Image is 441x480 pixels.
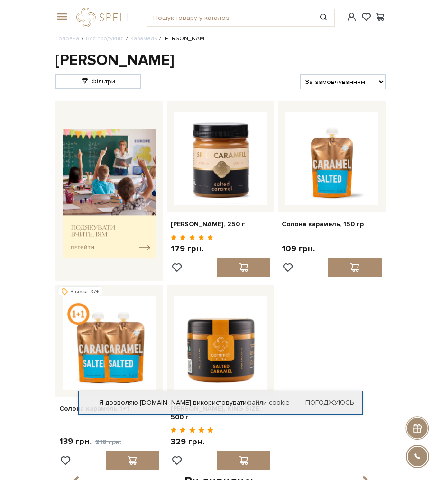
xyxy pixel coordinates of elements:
h1: [PERSON_NAME] [55,51,386,71]
a: Карамель [130,35,157,42]
span: 218 грн. [95,438,121,446]
a: logo [76,8,136,27]
input: Пошук товару у каталозі [147,9,312,26]
a: Головна [55,35,79,42]
img: Солона карамель, 150 гр [285,112,378,206]
p: 109 грн. [282,243,315,254]
a: файли cookie [247,398,290,406]
p: 179 грн. [171,243,214,254]
a: Фільтри [55,74,141,89]
p: 139 грн. [59,436,121,447]
a: Солона карамель, 150 гр [282,220,382,229]
div: Я дозволяю [DOMAIN_NAME] використовувати [79,398,362,407]
img: Солона карамель, KING SIZE, 500 г [174,296,267,390]
a: Погоджуюсь [305,398,354,407]
li: [PERSON_NAME] [157,35,209,43]
a: [PERSON_NAME], 250 г [171,220,271,229]
img: banner [63,129,156,258]
img: Солона карамель 1+1 [63,296,156,390]
a: Солона карамель 1+1 [59,405,159,413]
a: Вся продукція [86,35,124,42]
div: Знижка -37% [57,286,103,296]
button: Пошук товару у каталозі [312,9,334,26]
p: 329 грн. [171,436,214,447]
